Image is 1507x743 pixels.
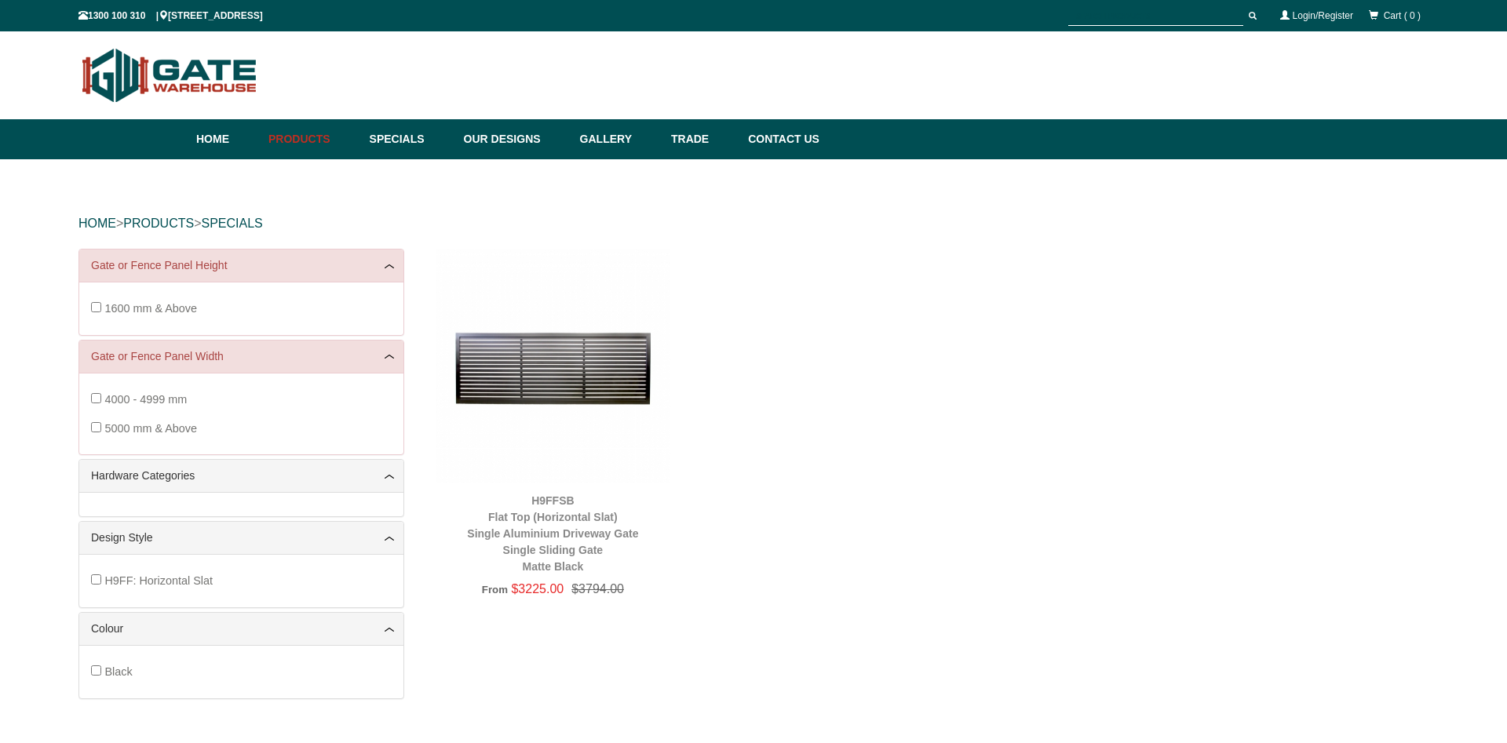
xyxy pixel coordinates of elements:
img: Gate Warehouse [78,39,261,111]
span: $3794.00 [564,582,624,595]
a: Login/Register [1293,10,1353,21]
span: 1300 100 310 | [STREET_ADDRESS] [78,10,263,21]
span: 1600 mm & Above [104,302,197,315]
a: Home [196,119,261,159]
span: H9FF: Horizontal Slat [104,574,213,587]
a: Gallery [572,119,663,159]
a: HOME [78,217,116,230]
div: > > [78,198,1429,249]
a: Specials [362,119,456,159]
a: SPECIALS [201,217,262,230]
a: Gate or Fence Panel Height [91,257,392,274]
a: Gate or Fence Panel Width [91,348,392,365]
a: Our Designs [456,119,572,159]
span: From [482,584,508,595]
span: $3225.00 [511,582,564,595]
a: Trade [663,119,740,159]
a: PRODUCTS [123,217,194,230]
span: Cart ( 0 ) [1384,10,1421,21]
a: Contact Us [740,119,819,159]
a: H9FFSBFlat Top (Horizontal Slat)Single Aluminium Driveway GateSingle Sliding GateMatte Black [467,494,638,573]
span: Black [104,665,132,678]
a: Products [261,119,362,159]
a: Design Style [91,530,392,546]
input: SEARCH PRODUCTS [1068,6,1243,26]
img: H9FFSB - Flat Top (Horizontal Slat) - Single Aluminium Driveway Gate - Single Sliding Gate - Matt... [436,249,670,483]
span: 5000 mm & Above [104,422,197,435]
span: 4000 - 4999 mm [104,393,187,406]
a: Hardware Categories [91,468,392,484]
a: Colour [91,621,392,637]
